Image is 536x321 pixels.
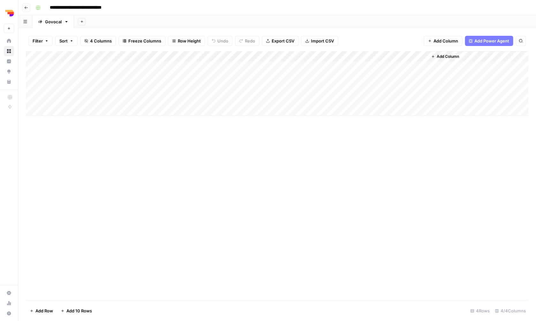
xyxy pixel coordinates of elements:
button: Undo [208,36,232,46]
span: Undo [217,38,228,44]
button: Redo [235,36,259,46]
span: Export CSV [272,38,294,44]
a: Opportunities [4,66,14,77]
span: Sort [59,38,68,44]
div: 4 Rows [468,306,492,316]
span: Add Power Agent [474,38,509,44]
a: Insights [4,56,14,66]
span: Filter [33,38,43,44]
button: Workspace: Depends [4,5,14,21]
span: Add Row [35,308,53,314]
button: Freeze Columns [118,36,165,46]
div: Govocal [45,19,62,25]
span: Redo [245,38,255,44]
span: Add Column [434,38,458,44]
button: Export CSV [262,36,298,46]
a: Home [4,36,14,46]
button: Filter [28,36,53,46]
button: Add Column [428,52,462,61]
button: Import CSV [301,36,338,46]
span: Add 10 Rows [66,308,92,314]
a: Govocal [33,15,74,28]
span: Freeze Columns [128,38,161,44]
button: Add Column [424,36,462,46]
button: Row Height [168,36,205,46]
a: Browse [4,46,14,56]
button: Help + Support [4,308,14,318]
button: Add 10 Rows [57,306,96,316]
a: Your Data [4,77,14,87]
span: Row Height [178,38,201,44]
span: 4 Columns [90,38,112,44]
img: Depends Logo [4,7,15,19]
span: Import CSV [311,38,334,44]
button: Sort [55,36,78,46]
a: Settings [4,288,14,298]
button: Add Power Agent [465,36,513,46]
button: 4 Columns [80,36,116,46]
button: Add Row [26,306,57,316]
div: 4/4 Columns [492,306,528,316]
span: Add Column [437,54,459,59]
a: Usage [4,298,14,308]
